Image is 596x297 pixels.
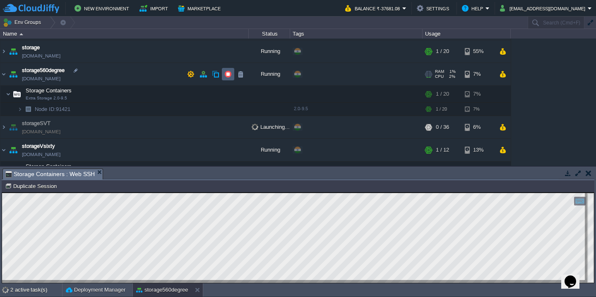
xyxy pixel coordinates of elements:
div: Running [249,63,290,85]
button: Env Groups [3,17,44,28]
iframe: chat widget [561,264,588,289]
a: storageVsixty [22,142,55,150]
div: 0 / 36 [436,116,449,138]
div: 13% [465,162,492,178]
button: Import [139,3,171,13]
span: Storage Containers [25,163,73,170]
div: 1 / 20 [436,86,449,102]
div: Running [249,139,290,161]
div: 55% [465,40,492,63]
span: 1% [447,69,456,74]
span: Launching... [252,124,290,130]
span: Node ID: [35,106,56,112]
img: AMDAwAAAACH5BAEAAAAALAAAAAABAAEAAAICRAEAOw== [11,86,23,102]
img: AMDAwAAAACH5BAEAAAAALAAAAAABAAEAAAICRAEAOw== [17,103,22,116]
button: Balance ₹-37681.08 [345,3,402,13]
img: AMDAwAAAACH5BAEAAAAALAAAAAABAAEAAAICRAEAOw== [7,116,19,138]
div: 1 / 12 [436,139,449,161]
span: 91421 [34,106,72,113]
div: 6% [465,116,492,138]
button: Deployment Manager [66,286,125,294]
div: Usage [423,29,510,39]
button: Settings [417,3,452,13]
img: AMDAwAAAACH5BAEAAAAALAAAAAABAAEAAAICRAEAOw== [22,103,34,116]
span: Extra Storage 2.0-9.5 [26,96,67,101]
span: [DOMAIN_NAME] [22,52,60,60]
div: 1 / 20 [436,40,449,63]
div: 1 / 20 [436,103,447,116]
img: AMDAwAAAACH5BAEAAAAALAAAAAABAAEAAAICRAEAOw== [7,40,19,63]
div: Tags [291,29,422,39]
div: Status [249,29,290,39]
button: storage560degree [136,286,188,294]
a: Storage ContainersExtra Storage 2.0-9.5 [25,87,73,94]
img: CloudJiffy [3,3,59,14]
div: 13% [465,139,492,161]
div: 7% [465,103,492,116]
a: storage [22,43,40,52]
span: [DOMAIN_NAME] [22,75,60,83]
a: storage560degree [22,66,65,75]
button: Marketplace [178,3,223,13]
button: Duplicate Session [5,182,59,190]
img: AMDAwAAAACH5BAEAAAAALAAAAAABAAEAAAICRAEAOw== [0,116,7,138]
div: Name [1,29,248,39]
img: AMDAwAAAACH5BAEAAAAALAAAAAABAAEAAAICRAEAOw== [0,139,7,161]
div: Running [249,40,290,63]
img: AMDAwAAAACH5BAEAAAAALAAAAAABAAEAAAICRAEAOw== [0,63,7,85]
button: [EMAIL_ADDRESS][DOMAIN_NAME] [500,3,588,13]
img: AMDAwAAAACH5BAEAAAAALAAAAAABAAEAAAICRAEAOw== [19,33,23,35]
img: AMDAwAAAACH5BAEAAAAALAAAAAABAAEAAAICRAEAOw== [7,63,19,85]
a: Node ID:91421 [34,106,72,113]
span: [DOMAIN_NAME] [22,128,60,136]
span: RAM [435,69,444,74]
span: CPU [435,74,444,79]
a: storageSVT [22,119,50,128]
div: 7% [465,86,492,102]
div: 7% [465,63,492,85]
span: Storage Containers : Web SSH [5,169,95,179]
img: AMDAwAAAACH5BAEAAAAALAAAAAABAAEAAAICRAEAOw== [11,162,23,178]
span: 2.0-9.5 [294,106,308,111]
div: 2 active task(s) [10,283,62,297]
div: 1 / 12 [436,162,449,178]
button: Help [462,3,485,13]
img: AMDAwAAAACH5BAEAAAAALAAAAAABAAEAAAICRAEAOw== [6,162,11,178]
img: AMDAwAAAACH5BAEAAAAALAAAAAABAAEAAAICRAEAOw== [0,40,7,63]
span: 2% [447,74,455,79]
span: [DOMAIN_NAME] [22,150,60,159]
button: New Environment [74,3,132,13]
a: Storage Containers [25,163,73,169]
img: AMDAwAAAACH5BAEAAAAALAAAAAABAAEAAAICRAEAOw== [7,139,19,161]
span: Storage Containers [25,87,73,94]
img: AMDAwAAAACH5BAEAAAAALAAAAAABAAEAAAICRAEAOw== [6,86,11,102]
